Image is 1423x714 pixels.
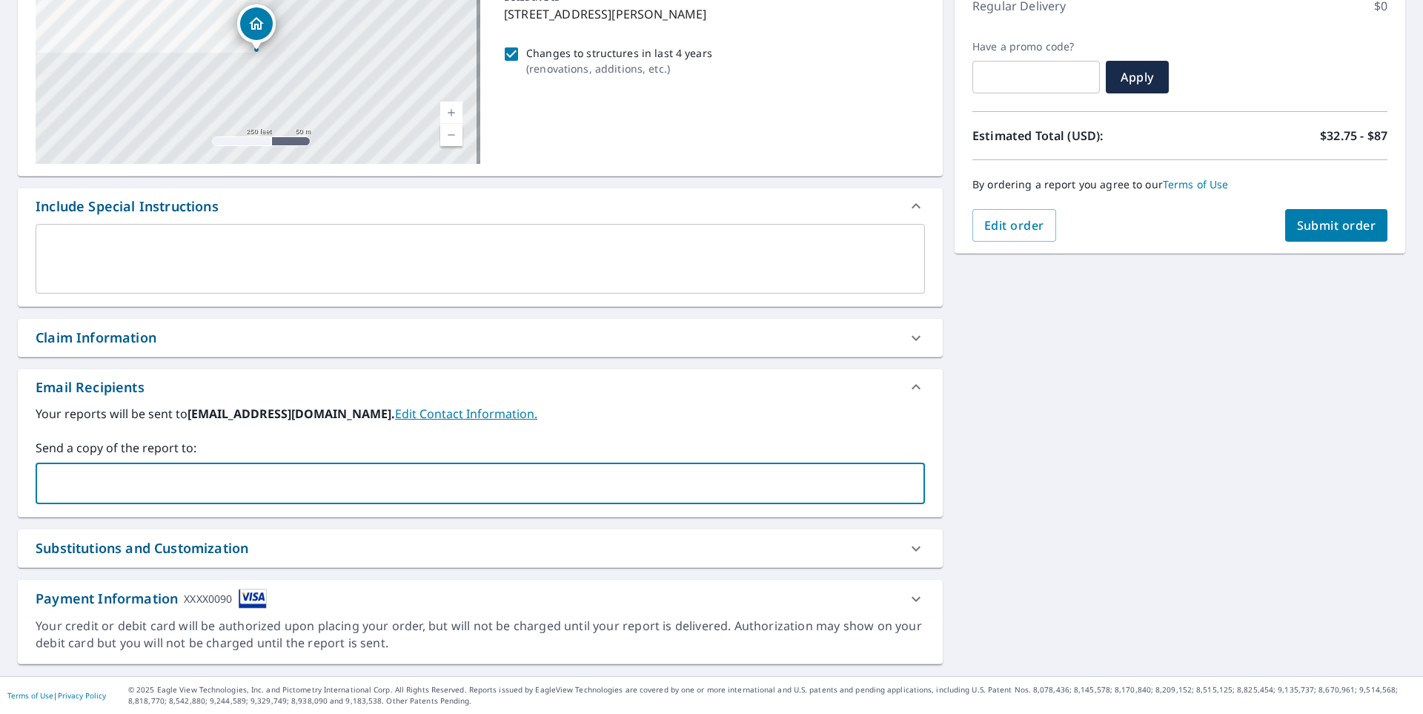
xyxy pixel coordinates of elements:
a: Privacy Policy [58,690,106,701]
label: Have a promo code? [972,40,1100,53]
p: ( renovations, additions, etc. ) [526,61,712,76]
div: Include Special Instructions [18,188,943,224]
div: XXXX0090 [184,589,232,609]
b: [EMAIL_ADDRESS][DOMAIN_NAME]. [188,406,395,422]
span: Submit order [1297,217,1376,234]
label: Send a copy of the report to: [36,439,925,457]
a: Terms of Use [7,690,53,701]
div: Claim Information [36,328,156,348]
div: Your credit or debit card will be authorized upon placing your order, but will not be charged unt... [36,618,925,652]
p: | [7,691,106,700]
button: Edit order [972,209,1056,242]
label: Your reports will be sent to [36,405,925,423]
div: Include Special Instructions [36,196,219,216]
div: Email Recipients [18,369,943,405]
p: $32.75 - $87 [1320,127,1387,145]
div: Dropped pin, building 1, Residential property, 864 Dudley Dr Sevierville, TN 37876 [237,4,276,50]
p: [STREET_ADDRESS][PERSON_NAME] [504,5,919,23]
button: Apply [1106,61,1169,93]
span: Edit order [984,217,1044,234]
div: Substitutions and Customization [36,538,248,558]
a: EditContactInfo [395,406,537,422]
button: Submit order [1285,209,1388,242]
a: Current Level 17, Zoom In [440,102,462,124]
a: Current Level 17, Zoom Out [440,124,462,146]
p: © 2025 Eagle View Technologies, Inc. and Pictometry International Corp. All Rights Reserved. Repo... [128,684,1416,707]
p: By ordering a report you agree to our [972,178,1387,191]
div: Email Recipients [36,377,145,397]
p: Changes to structures in last 4 years [526,45,712,61]
div: Claim Information [18,319,943,357]
img: cardImage [239,589,267,609]
div: Payment InformationXXXX0090cardImage [18,580,943,618]
p: Estimated Total (USD): [972,127,1180,145]
div: Payment Information [36,589,267,609]
span: Apply [1118,69,1157,85]
div: Substitutions and Customization [18,529,943,567]
a: Terms of Use [1163,177,1229,191]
